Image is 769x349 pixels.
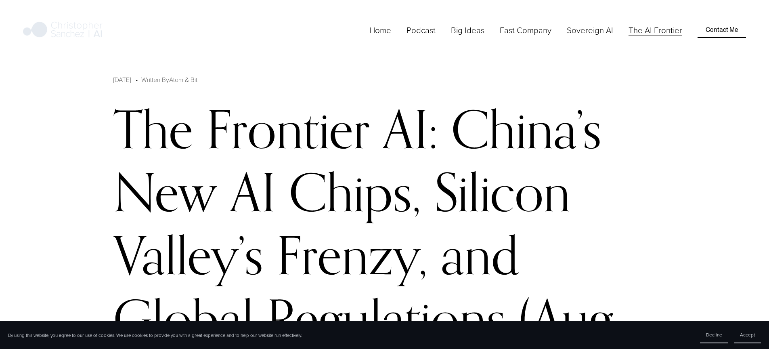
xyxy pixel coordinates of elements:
[698,22,746,38] a: Contact Me
[206,97,370,160] div: Frontier
[629,23,682,37] a: The AI Frontier
[441,223,519,286] div: and
[113,160,217,223] div: New
[500,24,551,36] span: Fast Company
[113,97,193,160] div: The
[434,160,570,223] div: Silicon
[451,97,601,160] div: China’s
[706,331,722,338] span: Decline
[567,23,613,37] a: Sovereign AI
[23,20,103,40] img: Christopher Sanchez | AI
[8,332,302,338] p: By using this website, you agree to our use of cookies. We use cookies to provide you with a grea...
[141,75,197,84] div: Written By
[277,223,427,286] div: Frenzy,
[383,97,438,160] div: AI:
[407,23,436,37] a: Podcast
[451,24,484,36] span: Big Ideas
[451,23,484,37] a: folder dropdown
[700,327,728,343] button: Decline
[169,75,197,84] a: Atom & Bit
[113,75,131,84] span: [DATE]
[369,23,391,37] a: Home
[734,327,761,343] button: Accept
[500,23,551,37] a: folder dropdown
[740,331,755,338] span: Accept
[289,160,421,223] div: Chips,
[113,223,263,286] div: Valley’s
[230,160,276,223] div: AI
